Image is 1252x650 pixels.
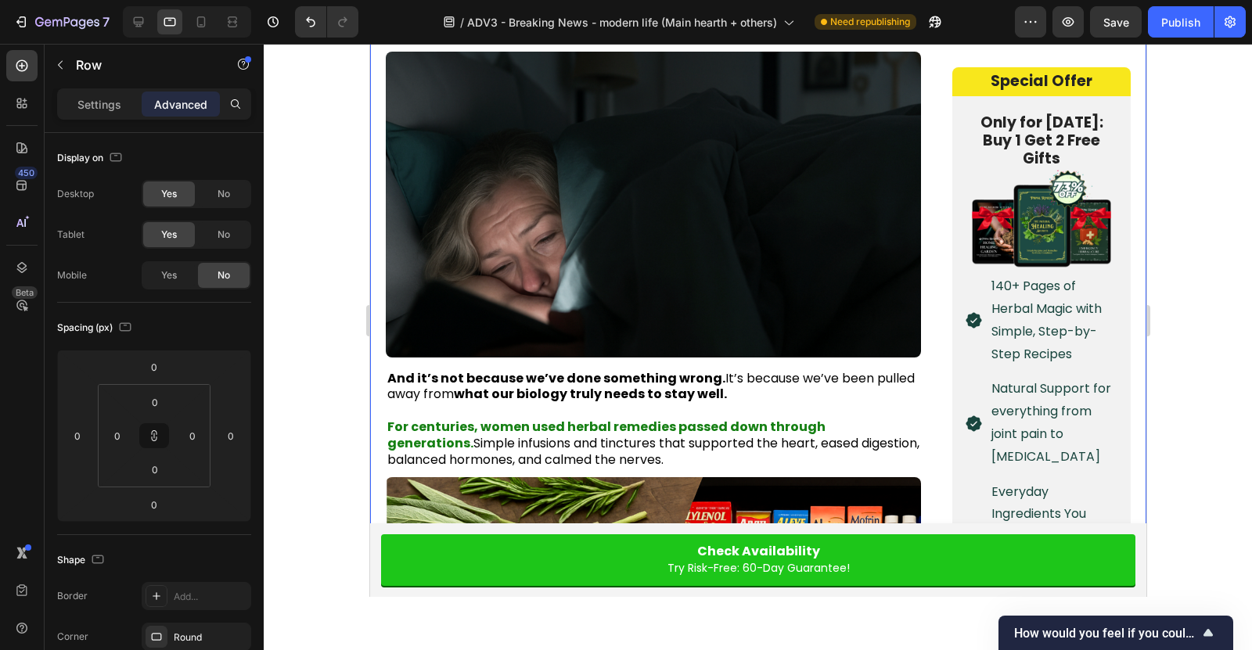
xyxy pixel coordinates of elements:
div: Rich Text Editor. Editing area: main [619,229,748,324]
div: Add... [174,590,247,604]
div: Undo/Redo [295,6,358,38]
button: 7 [6,6,117,38]
div: Desktop [57,187,94,201]
p: Everyday Ingredients You Likely Have in Your Kitchen or Can Easily Grow [621,436,746,549]
div: Publish [1161,14,1200,31]
span: Save [1103,16,1129,29]
div: Mobile [57,268,87,282]
span: Need republishing [830,15,910,29]
h2: Only for [DATE]: Buy 1 Get 2 Free Gifts [595,69,748,125]
input: 0px [139,458,171,481]
p: Row [76,56,209,74]
div: Round [174,630,247,645]
div: 450 [15,167,38,179]
span: / [460,14,464,31]
button: Save [1090,6,1142,38]
p: 7 [103,13,110,31]
p: 140+ Pages of Herbal Magic with Simple, Step-by-Step Recipes [621,232,746,321]
span: No [218,187,230,201]
div: Rich Text Editor. Editing area: main [619,332,748,426]
button: Show survey - How would you feel if you could no longer use GemPages? [1014,623,1218,642]
iframe: Design area [370,44,1146,597]
div: Rich Text Editor. Editing area: main [619,434,748,551]
div: Beta [12,286,38,299]
span: Yes [161,187,177,201]
span: Yes [161,268,177,282]
button: Publish [1148,6,1214,38]
input: 0px [106,424,129,447]
span: ADV3 - Breaking News - modern life (Main hearth + others) [467,14,777,31]
input: 0px [181,424,204,447]
p: Natural Support for everything from joint pain to [MEDICAL_DATA] [621,334,746,424]
div: Corner [57,630,88,644]
span: No [218,228,230,242]
input: 0 [66,424,89,447]
input: 0 [219,424,243,447]
img: gempages_582387678624875121-1922578c-bf95-4c15-b877-06634f8839ee.webp [595,125,748,229]
div: Display on [57,148,125,169]
h2: Rich Text Editor. Editing area: main [590,27,753,48]
div: Shape [57,550,107,571]
span: How would you feel if you could no longer use GemPages? [1014,626,1199,641]
span: No [218,268,230,282]
div: Spacing (px) [57,318,135,339]
div: Border [57,589,88,603]
p: Special Offer [596,29,747,47]
input: 0px [139,390,171,414]
span: Yes [161,228,177,242]
input: 0 [139,355,170,379]
p: Settings [77,96,121,113]
input: 0 [139,493,170,516]
p: Advanced [154,96,207,113]
div: Tablet [57,228,85,242]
